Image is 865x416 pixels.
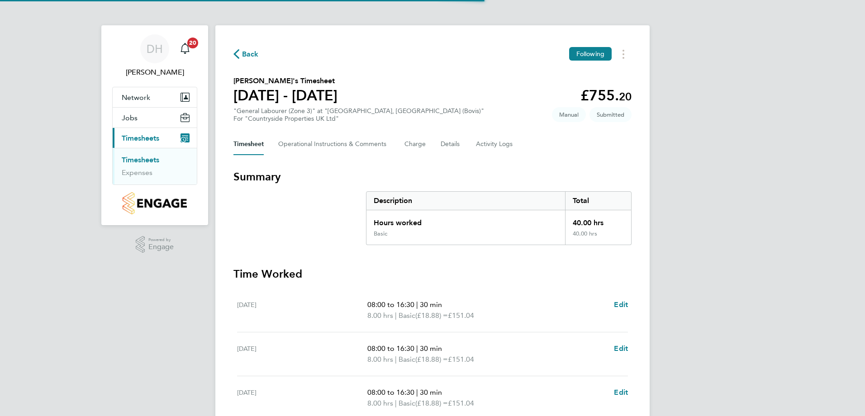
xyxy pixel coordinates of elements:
[420,344,442,353] span: 30 min
[113,148,197,184] div: Timesheets
[404,133,426,155] button: Charge
[367,344,414,353] span: 08:00 to 16:30
[580,87,632,104] app-decimal: £755.
[367,300,414,309] span: 08:00 to 16:30
[399,398,415,409] span: Basic
[176,34,194,63] a: 20
[614,387,628,398] a: Edit
[122,134,159,142] span: Timesheets
[233,107,484,123] div: "General Labourer (Zone 3)" at "[GEOGRAPHIC_DATA], [GEOGRAPHIC_DATA] (Bovis)"
[395,311,397,320] span: |
[366,191,632,245] div: Summary
[576,50,604,58] span: Following
[113,108,197,128] button: Jobs
[448,311,474,320] span: £151.04
[448,399,474,407] span: £151.04
[415,355,448,364] span: (£18.88) =
[123,192,186,214] img: countryside-properties-logo-retina.png
[233,133,264,155] button: Timesheet
[395,399,397,407] span: |
[233,115,484,123] div: For "Countryside Properties UK Ltd"
[614,344,628,353] span: Edit
[233,76,337,86] h2: [PERSON_NAME]'s Timesheet
[565,210,631,230] div: 40.00 hrs
[122,168,152,177] a: Expenses
[367,388,414,397] span: 08:00 to 16:30
[233,86,337,104] h1: [DATE] - [DATE]
[615,47,632,61] button: Timesheets Menu
[187,38,198,48] span: 20
[113,87,197,107] button: Network
[420,388,442,397] span: 30 min
[112,67,197,78] span: Darren Humphrey
[415,311,448,320] span: (£18.88) =
[399,354,415,365] span: Basic
[233,267,632,281] h3: Time Worked
[101,25,208,225] nav: Main navigation
[148,243,174,251] span: Engage
[614,388,628,397] span: Edit
[122,93,150,102] span: Network
[148,236,174,244] span: Powered by
[565,230,631,245] div: 40.00 hrs
[122,113,138,122] span: Jobs
[614,300,628,309] span: Edit
[366,210,565,230] div: Hours worked
[552,107,586,122] span: This timesheet was manually created.
[367,399,393,407] span: 8.00 hrs
[565,192,631,210] div: Total
[237,299,367,321] div: [DATE]
[374,230,387,237] div: Basic
[147,43,163,55] span: DH
[233,48,259,60] button: Back
[113,128,197,148] button: Timesheets
[614,299,628,310] a: Edit
[242,49,259,60] span: Back
[136,236,174,253] a: Powered byEngage
[367,311,393,320] span: 8.00 hrs
[589,107,632,122] span: This timesheet is Submitted.
[366,192,565,210] div: Description
[278,133,390,155] button: Operational Instructions & Comments
[420,300,442,309] span: 30 min
[367,355,393,364] span: 8.00 hrs
[476,133,514,155] button: Activity Logs
[395,355,397,364] span: |
[233,170,632,184] h3: Summary
[416,300,418,309] span: |
[416,388,418,397] span: |
[399,310,415,321] span: Basic
[112,34,197,78] a: DH[PERSON_NAME]
[614,343,628,354] a: Edit
[619,90,632,103] span: 20
[441,133,461,155] button: Details
[112,192,197,214] a: Go to home page
[416,344,418,353] span: |
[237,387,367,409] div: [DATE]
[448,355,474,364] span: £151.04
[569,47,612,61] button: Following
[415,399,448,407] span: (£18.88) =
[237,343,367,365] div: [DATE]
[122,156,159,164] a: Timesheets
